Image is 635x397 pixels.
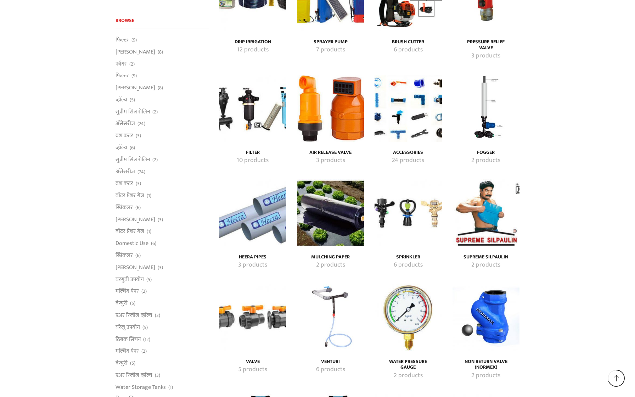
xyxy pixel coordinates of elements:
[227,156,279,165] a: Visit product category Filter
[382,359,434,371] a: Visit product category Water Pressure Gauge
[141,288,147,295] span: (2)
[116,285,139,297] a: मल्चिंग पेपर
[130,96,135,104] span: (5)
[137,120,145,127] span: (24)
[116,130,133,142] a: ब्रश कटर
[227,261,279,270] a: Visit product category Heera Pipes
[227,359,279,365] h4: Valve
[135,204,141,211] span: (6)
[453,284,519,351] img: Non Return Valve (Normex)
[471,371,500,380] mark: 2 products
[460,254,512,260] h4: Supreme Silpaulin
[116,333,141,345] a: ठिबक सिंचन
[142,324,148,331] span: (5)
[237,45,269,55] mark: 12 products
[158,84,163,91] span: (8)
[227,45,279,55] a: Visit product category Drip Irrigation
[297,75,364,142] img: Air Release Valve
[158,264,163,271] span: (3)
[116,297,128,309] a: वेन्चुरी
[116,16,134,24] span: Browse
[305,39,356,45] a: Visit product category Sprayer pump
[453,179,519,246] a: Visit product category Supreme Silpaulin
[155,372,160,379] span: (3)
[116,118,135,130] a: अ‍ॅसेसरीज
[453,284,519,351] a: Visit product category Non Return Valve (Normex)
[152,156,158,163] span: (2)
[219,179,286,246] a: Visit product category Heera Pipes
[460,156,512,165] a: Visit product category Fogger
[158,49,163,56] span: (8)
[460,51,512,61] a: Visit product category Pressure Relief Valve
[155,312,160,319] span: (3)
[219,284,286,351] img: Valve
[116,381,166,393] a: Water Storage Tanks
[116,345,139,357] a: मल्चिंग पेपर
[471,156,500,165] mark: 2 products
[136,132,141,139] span: (3)
[131,37,137,44] span: (9)
[116,261,155,273] a: [PERSON_NAME]
[460,261,512,270] a: Visit product category Supreme Silpaulin
[297,179,364,246] a: Visit product category Mulching Paper
[305,359,356,365] h4: Venturi
[116,250,133,262] a: स्प्रिंकलर
[382,150,434,156] h4: Accessories
[116,36,129,46] a: फिल्टर
[460,39,512,51] a: Visit product category Pressure Relief Valve
[227,150,279,156] h4: Filter
[392,156,424,165] mark: 24 products
[116,142,127,154] a: व्हाॅल्व
[147,228,151,235] span: (1)
[227,39,279,45] h4: Drip Irrigation
[305,365,356,374] a: Visit product category Venturi
[382,261,434,270] a: Visit product category Sprinkler
[305,39,356,45] h4: Sprayer pump
[297,179,364,246] img: Mulching Paper
[168,384,173,391] span: (1)
[382,371,434,380] a: Visit product category Water Pressure Gauge
[116,273,144,285] a: घरगुती उपयोग
[116,309,152,321] a: एअर रिलीज व्हाॅल्व
[116,82,155,94] a: [PERSON_NAME]
[227,254,279,260] h4: Heera Pipes
[460,254,512,260] a: Visit product category Supreme Silpaulin
[382,45,434,55] a: Visit product category Brush Cutter
[137,168,145,175] span: (24)
[394,45,423,55] mark: 6 products
[116,190,144,202] a: वॉटर प्रेशर गेज
[382,150,434,156] a: Visit product category Accessories
[382,39,434,45] a: Visit product category Brush Cutter
[116,225,144,237] a: वॉटर प्रेशर गेज
[135,252,141,259] span: (6)
[116,369,152,381] a: एअर रिलीज व्हाॅल्व
[316,365,345,374] mark: 6 products
[316,156,345,165] mark: 3 products
[116,178,133,190] a: ब्रश कटर
[460,359,512,371] h4: Non Return Valve (Normex)
[471,51,500,61] mark: 3 products
[460,150,512,156] a: Visit product category Fogger
[382,39,434,45] h4: Brush Cutter
[316,261,345,270] mark: 2 products
[227,359,279,365] a: Visit product category Valve
[375,284,442,351] img: Water Pressure Gauge
[116,70,129,82] a: फिल्टर
[375,179,442,246] a: Visit product category Sprinkler
[116,237,148,250] a: Domestic Use
[453,179,519,246] img: Supreme Silpaulin
[116,213,155,225] a: [PERSON_NAME]
[143,336,150,343] span: (12)
[116,46,155,58] a: [PERSON_NAME]
[453,75,519,142] a: Visit product category Fogger
[227,39,279,45] a: Visit product category Drip Irrigation
[375,284,442,351] a: Visit product category Water Pressure Gauge
[460,359,512,371] a: Visit product category Non Return Valve (Normex)
[382,254,434,260] a: Visit product category Sprinkler
[147,192,151,199] span: (1)
[116,166,135,178] a: अ‍ॅसेसरीज
[219,179,286,246] img: Heera Pipes
[116,321,140,333] a: घरेलू उपयोग
[130,360,135,367] span: (5)
[394,371,423,380] mark: 2 products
